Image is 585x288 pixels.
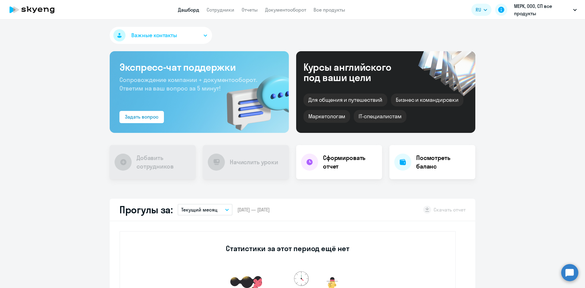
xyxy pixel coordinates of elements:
button: МЕРК, ООО, СП все продукты [511,2,580,17]
h4: Добавить сотрудников [136,154,191,171]
div: Задать вопрос [125,113,158,120]
h3: Статистики за этот период ещё нет [226,244,349,253]
a: Сотрудники [207,7,234,13]
div: Для общения и путешествий [303,94,387,106]
p: Текущий месяц [181,206,218,213]
button: RU [471,4,491,16]
div: Маркетологам [303,110,350,123]
h4: Сформировать отчет [323,154,377,171]
span: [DATE] — [DATE] [237,206,270,213]
h2: Прогулы за: [119,204,173,216]
div: IT-специалистам [354,110,406,123]
div: Курсы английского под ваши цели [303,62,408,83]
div: Бизнес и командировки [391,94,463,106]
span: RU [476,6,481,13]
button: Задать вопрос [119,111,164,123]
h3: Экспресс-чат поддержки [119,61,279,73]
span: Сопровождение компании + документооборот. Ответим на ваш вопрос за 5 минут! [119,76,257,92]
a: Отчеты [242,7,258,13]
a: Дашборд [178,7,199,13]
h4: Начислить уроки [230,158,278,166]
a: Документооборот [265,7,306,13]
h4: Посмотреть баланс [416,154,470,171]
p: МЕРК, ООО, СП все продукты [514,2,571,17]
a: Все продукты [314,7,345,13]
button: Текущий месяц [178,204,232,215]
img: bg-img [218,64,289,133]
span: Важные контакты [131,31,177,39]
button: Важные контакты [110,27,212,44]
